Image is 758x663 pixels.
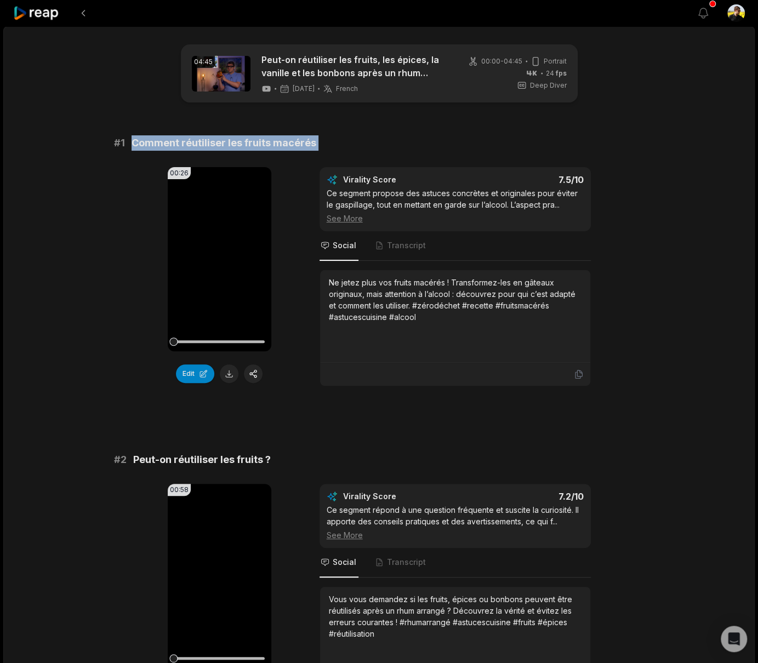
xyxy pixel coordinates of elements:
[343,491,461,502] div: Virality Score
[327,504,584,541] div: Ce segment répond à une question fréquente et suscite la curiosité. Il apporte des conseils prati...
[387,240,426,251] span: Transcript
[387,557,426,568] span: Transcript
[481,56,522,66] span: 00:00 - 04:45
[320,548,591,578] nav: Tabs
[721,626,747,652] div: Open Intercom Messenger
[176,364,214,383] button: Edit
[343,174,461,185] div: Virality Score
[544,56,567,66] span: Portrait
[466,174,584,185] div: 7.5 /10
[133,452,271,467] span: Peut-on réutiliser les fruits ?
[556,69,567,77] span: fps
[329,593,582,639] div: Vous vous demandez si les fruits, épices ou bonbons peuvent être réutilisés après un rhum arrangé...
[530,81,567,90] span: Deep Diver
[114,135,125,151] span: # 1
[114,452,127,467] span: # 2
[293,84,315,93] span: [DATE]
[333,240,356,251] span: Social
[466,491,584,502] div: 7.2 /10
[336,84,358,93] span: French
[320,231,591,261] nav: Tabs
[327,187,584,224] div: Ce segment propose des astuces concrètes et originales pour éviter le gaspillage, tout en mettant...
[333,557,356,568] span: Social
[546,68,567,78] span: 24
[168,167,271,351] video: Your browser does not support mp4 format.
[329,277,582,323] div: Ne jetez plus vos fruits macérés ! Transformez-les en gâteaux originaux, mais attention à l’alcoo...
[327,529,584,541] div: See More
[327,213,584,224] div: See More
[132,135,316,151] span: Comment réutiliser les fruits macérés
[261,53,451,79] a: Peut-on réutiliser les fruits, les épices, la vanille et les bonbons après un rhum arrangé terminé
